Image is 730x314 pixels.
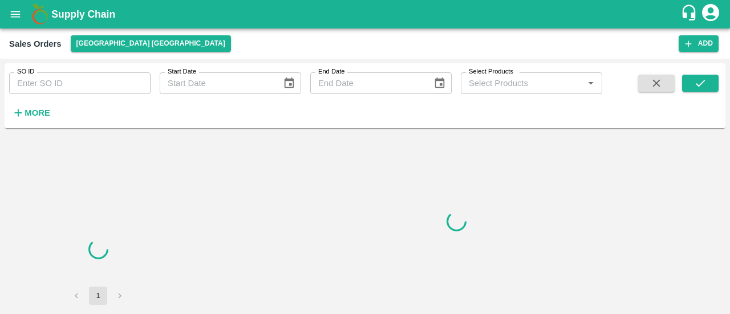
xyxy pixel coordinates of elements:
[66,287,131,305] nav: pagination navigation
[29,3,51,26] img: logo
[168,67,196,76] label: Start Date
[583,76,598,91] button: Open
[25,108,50,117] strong: More
[2,1,29,27] button: open drawer
[17,67,34,76] label: SO ID
[318,67,344,76] label: End Date
[679,35,719,52] button: Add
[278,72,300,94] button: Choose date
[9,72,151,94] input: Enter SO ID
[51,6,680,22] a: Supply Chain
[9,103,53,123] button: More
[429,72,451,94] button: Choose date
[71,35,231,52] button: Select DC
[51,9,115,20] b: Supply Chain
[310,72,424,94] input: End Date
[160,72,274,94] input: Start Date
[469,67,513,76] label: Select Products
[680,4,700,25] div: customer-support
[9,36,62,51] div: Sales Orders
[700,2,721,26] div: account of current user
[464,76,580,91] input: Select Products
[89,287,107,305] button: page 1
